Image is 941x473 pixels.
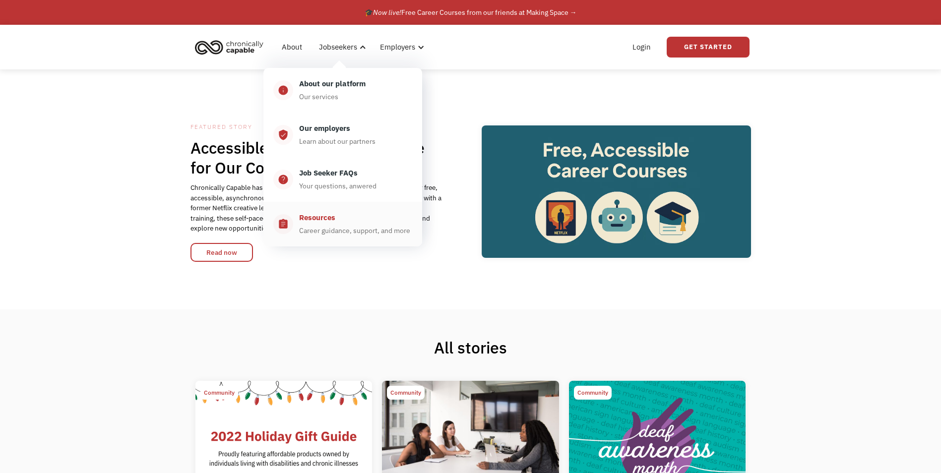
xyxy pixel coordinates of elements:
a: About [276,31,308,63]
nav: Jobseekers [263,63,422,246]
div: verified_user [278,129,289,141]
div: Career guidance, support, and more [299,225,410,236]
h1: Accessible Career Courses, Free for Our Community [190,138,443,177]
a: infoAbout our platformOur services [263,68,422,113]
div: Community [390,387,421,399]
div: Chronically Capable has partnered with Making Space to offer our community free, accessible, asyn... [190,182,443,233]
a: Read now [190,243,253,262]
div: 🎓 Free Career Courses from our friends at Making Space → [365,6,577,18]
div: info [278,84,289,96]
div: Jobseekers [319,41,357,53]
a: Login [627,31,657,63]
div: Resources [299,212,335,224]
div: assignment [278,218,289,230]
div: Community [204,387,235,399]
div: Your questions, anwered [299,180,376,192]
div: help_center [278,174,289,185]
div: Employers [380,41,415,53]
div: Our services [299,91,338,103]
a: verified_userOur employersLearn about our partners [263,113,422,157]
a: Get Started [667,37,750,58]
div: Featured Story [190,121,443,133]
h1: All stories [190,338,751,357]
div: About our platform [299,78,366,90]
div: Job Seeker FAQs [299,167,358,179]
div: Community [577,387,608,399]
div: Jobseekers [313,31,369,63]
div: Employers [374,31,427,63]
em: Now live! [373,8,401,17]
a: help_centerJob Seeker FAQsYour questions, anwered [263,157,422,202]
img: Chronically Capable logo [192,36,266,58]
div: Our employers [299,122,350,134]
a: assignmentResourcesCareer guidance, support, and more [263,202,422,246]
a: home [192,36,271,58]
div: Learn about our partners [299,135,376,147]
